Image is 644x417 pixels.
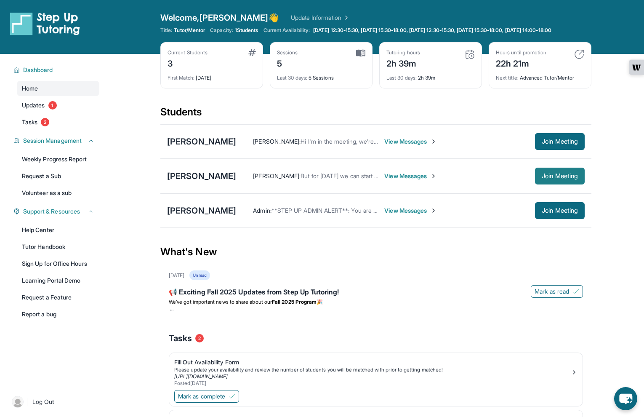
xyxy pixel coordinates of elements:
span: Join Meeting [542,208,578,213]
span: | [27,397,29,407]
img: logo [10,12,80,35]
div: 2h 39m [386,69,475,81]
span: But for [DATE] we can start at whatever time you guys are good for. [301,172,480,179]
img: Mark as complete [229,393,235,400]
span: Next title : [496,75,519,81]
a: Help Center [17,222,99,238]
img: card [465,49,475,59]
span: [DATE] 12:30-15:30, [DATE] 15:30-18:00, [DATE] 12:30-15:30, [DATE] 15:30-18:00, [DATE] 14:00-18:00 [313,27,551,34]
span: Join Meeting [542,139,578,144]
span: Admin : [253,207,271,214]
a: Tutor Handbook [17,239,99,254]
div: Current Students [168,49,208,56]
span: [PERSON_NAME] : [253,138,301,145]
span: Tutor/Mentor [174,27,205,34]
div: Unread [189,270,210,280]
div: [DATE] [168,69,256,81]
a: [URL][DOMAIN_NAME] [174,373,228,380]
a: Updates1 [17,98,99,113]
div: Sessions [277,49,298,56]
button: Support & Resources [20,207,94,216]
span: Home [22,84,38,93]
div: [DATE] [169,272,184,279]
a: Tasks2 [17,115,99,130]
span: Current Availability: [263,27,310,34]
img: user-img [12,396,24,408]
span: View Messages [384,137,437,146]
a: Report a bug [17,307,99,322]
div: What's New [160,233,591,270]
a: Request a Sub [17,168,99,184]
img: Chevron-Right [430,138,437,145]
img: Mark as read [572,288,579,295]
div: Tutoring hours [386,49,420,56]
span: [PERSON_NAME] : [253,172,301,179]
span: First Match : [168,75,194,81]
strong: Fall 2025 Program [272,299,317,305]
span: Tasks [22,118,37,126]
img: card [248,49,256,56]
img: Chevron Right [341,13,350,22]
a: Volunteer as a sub [17,185,99,200]
span: Log Out [32,398,54,406]
span: 2 [41,118,49,126]
span: **STEP UP ADMIN ALERT**: You are also welcome to use the weekends for a meeting day, if you need. [271,207,550,214]
span: Last 30 days : [386,75,417,81]
div: 5 [277,56,298,69]
div: 5 Sessions [277,69,365,81]
div: Please update your availability and review the number of students you will be matched with prior ... [174,366,571,373]
a: Fill Out Availability FormPlease update your availability and review the number of students you w... [169,353,583,388]
span: We’ve got important news to share about our [169,299,272,305]
span: Welcome, [PERSON_NAME] 👋 [160,12,279,24]
span: 1 Students [235,27,258,34]
span: Tasks [169,332,192,344]
button: Dashboard [20,66,94,74]
div: 📢 Exciting Fall 2025 Updates from Step Up Tutoring! [169,287,583,299]
span: View Messages [384,172,437,180]
span: 🎉 [317,299,323,305]
div: [PERSON_NAME] [167,170,236,182]
div: Students [160,105,591,124]
span: Support & Resources [23,207,80,216]
button: Join Meeting [535,133,585,150]
span: 2 [195,334,204,342]
span: Join Meeting [542,174,578,179]
a: [DATE] 12:30-15:30, [DATE] 15:30-18:00, [DATE] 12:30-15:30, [DATE] 15:30-18:00, [DATE] 14:00-18:00 [311,27,553,34]
button: Join Meeting [535,202,585,219]
a: Home [17,81,99,96]
a: Update Information [291,13,350,22]
button: Session Management [20,136,94,145]
span: Dashboard [23,66,53,74]
span: Last 30 days : [277,75,307,81]
div: 3 [168,56,208,69]
div: Hours until promotion [496,49,546,56]
span: Mark as complete [178,392,225,401]
span: Hi I'm in the meeting, we're good to go ! [301,138,407,145]
div: 2h 39m [386,56,420,69]
div: Fill Out Availability Form [174,358,571,366]
img: card [356,49,365,57]
button: chat-button [614,387,637,410]
span: Updates [22,101,45,110]
span: Capacity: [210,27,233,34]
img: Chevron-Right [430,207,437,214]
div: 22h 21m [496,56,546,69]
button: Mark as complete [174,390,239,403]
button: Mark as read [531,285,583,298]
a: Request a Feature [17,290,99,305]
span: Title: [160,27,172,34]
div: [PERSON_NAME] [167,205,236,217]
span: View Messages [384,206,437,215]
img: Chevron-Right [430,173,437,179]
img: card [574,49,584,59]
span: Session Management [23,136,82,145]
a: Weekly Progress Report [17,152,99,167]
a: Sign Up for Office Hours [17,256,99,271]
span: 1 [48,101,57,110]
div: Advanced Tutor/Mentor [496,69,584,81]
a: Learning Portal Demo [17,273,99,288]
a: |Log Out [8,393,99,411]
div: [PERSON_NAME] [167,136,236,147]
span: Mark as read [535,287,569,296]
button: Join Meeting [535,168,585,184]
